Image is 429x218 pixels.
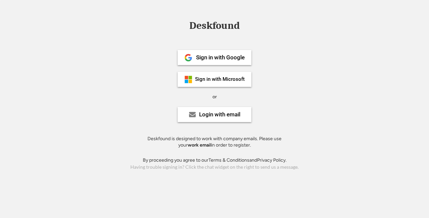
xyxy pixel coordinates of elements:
[195,77,245,82] div: Sign in with Microsoft
[184,75,192,84] img: ms-symbollockup_mssymbol_19.png
[257,157,287,163] a: Privacy Policy.
[196,55,245,60] div: Sign in with Google
[208,157,249,163] a: Terms & Conditions
[199,112,240,117] div: Login with email
[184,54,192,62] img: 1024px-Google__G__Logo.svg.png
[186,20,243,31] div: Deskfound
[139,135,290,149] div: Deskfound is designed to work with company emails. Please use your in order to register.
[188,142,211,148] strong: work email
[143,157,287,164] div: By proceeding you agree to our and
[212,94,217,100] div: or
